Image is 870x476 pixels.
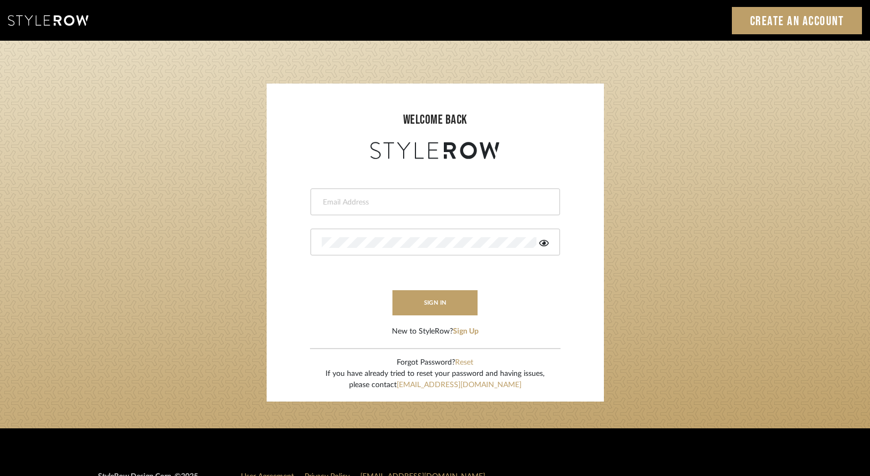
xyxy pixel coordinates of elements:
button: Sign Up [453,326,479,337]
div: welcome back [277,110,593,130]
div: If you have already tried to reset your password and having issues, please contact [326,368,544,391]
div: New to StyleRow? [392,326,479,337]
input: Email Address [322,197,546,208]
a: [EMAIL_ADDRESS][DOMAIN_NAME] [397,381,521,389]
button: Reset [455,357,473,368]
div: Forgot Password? [326,357,544,368]
button: sign in [392,290,478,315]
a: Create an Account [732,7,863,34]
